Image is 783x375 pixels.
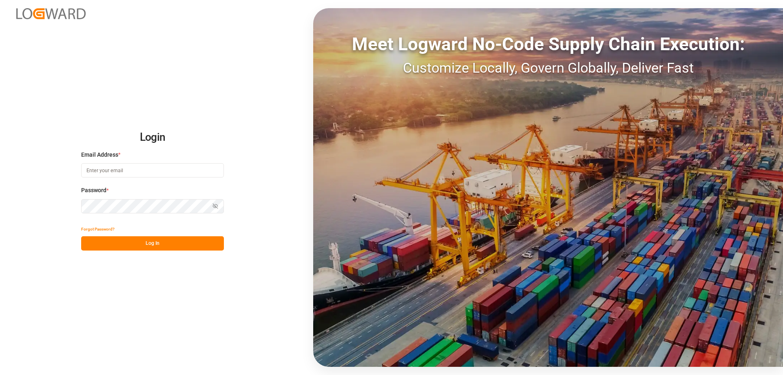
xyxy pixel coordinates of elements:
[16,8,86,19] img: Logward_new_orange.png
[81,186,106,195] span: Password
[313,31,783,58] div: Meet Logward No-Code Supply Chain Execution:
[81,151,118,159] span: Email Address
[81,124,224,151] h2: Login
[81,222,115,236] button: Forgot Password?
[313,58,783,78] div: Customize Locally, Govern Globally, Deliver Fast
[81,163,224,178] input: Enter your email
[81,236,224,251] button: Log In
